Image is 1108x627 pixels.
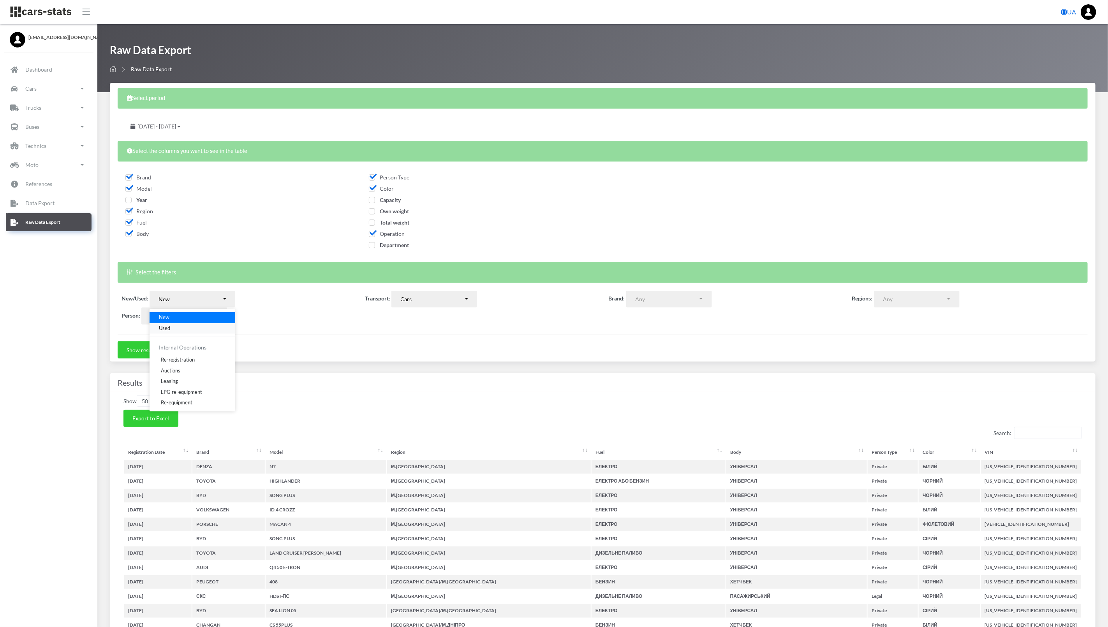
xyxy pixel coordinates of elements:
a: Cars [6,80,92,98]
h4: Results [118,376,1088,389]
th: УНІВЕРСАЛ [726,546,867,560]
label: Person: [122,311,140,320]
th: Private [868,604,918,618]
th: SEA LION 05 [266,604,386,618]
th: [DATE] [124,532,192,546]
th: ЧОРНИЙ [919,489,980,502]
span: Capacity [369,197,401,203]
th: [US_VEHICLE_IDENTIFICATION_NUMBER] [981,460,1081,474]
th: ЕЛЕКТРО АБО БЕНЗИН [592,474,726,488]
div: Select period [118,88,1088,109]
th: Private [868,561,918,574]
input: Search: [1014,427,1082,439]
th: [DATE] [124,546,192,560]
th: ПАСАЖИРСЬКИЙ [726,590,867,603]
th: Body: activate to sort column ascending [726,446,867,459]
label: Transport: [365,294,390,302]
th: BYD [192,489,265,502]
div: Cars [401,295,464,303]
span: [DATE] - [DATE] [137,123,176,130]
a: Data Export [6,194,92,212]
div: Any [635,295,698,303]
span: Fuel [125,219,147,226]
th: MACAN 4 [266,518,386,531]
a: Technics [6,137,92,155]
a: Moto [6,156,92,174]
span: [EMAIL_ADDRESS][DOMAIN_NAME] [28,34,88,41]
th: [US_VEHICLE_IDENTIFICATION_NUMBER] [981,561,1081,574]
h1: Raw Data Export [110,43,191,61]
a: UA [1058,4,1079,20]
th: УНІВЕРСАЛ [726,604,867,618]
img: ... [1081,4,1096,20]
span: Export to Excel [132,415,169,422]
th: BYD [192,604,265,618]
th: [US_VEHICLE_IDENTIFICATION_NUMBER] [981,575,1081,589]
th: SONG PLUS [266,489,386,502]
th: М.[GEOGRAPHIC_DATA] [387,489,591,502]
th: УНІВЕРСАЛ [726,532,867,546]
span: Re-equipment [161,399,192,407]
th: [DATE] [124,590,192,603]
th: VIN: activate to sort column ascending [981,446,1081,459]
th: УНІВЕРСАЛ [726,503,867,517]
th: DENZA [192,460,265,474]
a: [EMAIL_ADDRESS][DOMAIN_NAME] [10,32,88,41]
label: Show entries [123,395,183,407]
label: Search: [994,427,1082,439]
th: [US_VEHICLE_IDENTIFICATION_NUMBER] [981,546,1081,560]
span: Raw Data Export [131,66,172,72]
span: New [159,314,169,321]
th: HIGHLANDER [266,474,386,488]
button: Show results [118,341,167,358]
button: Export to Excel [123,410,178,427]
th: ЧОРНИЙ [919,575,980,589]
th: [DATE] [124,561,192,574]
a: Raw Data Export [6,213,92,231]
th: СІРИЙ [919,604,980,618]
th: Fuel: activate to sort column ascending [592,446,726,459]
th: Color: activate to sort column ascending [919,446,980,459]
a: Trucks [6,99,92,117]
th: Q4 50 E-TRON [266,561,386,574]
th: УНІВЕРСАЛ [726,474,867,488]
span: Region [125,208,153,214]
p: Technics [25,141,46,151]
div: Select the columns you want to see in the table [118,141,1088,162]
th: Registration Date: activate to sort column ascending [124,446,192,459]
th: УНІВЕРСАЛ [726,460,867,474]
th: [DATE] [124,575,192,589]
label: New/Used: [122,294,148,302]
span: LPG re-equipment [161,388,202,396]
th: ФІОЛЕТОВИЙ [919,518,980,531]
th: М.[GEOGRAPHIC_DATA] [387,561,591,574]
th: ЧОРНИЙ [919,474,980,488]
th: Private [868,503,918,517]
th: TOYOTA [192,546,265,560]
select: Showentries [137,395,166,407]
th: [US_VEHICLE_IDENTIFICATION_NUMBER] [981,590,1081,603]
th: AUDI [192,561,265,574]
th: УНІВЕРСАЛ [726,489,867,502]
th: М.[GEOGRAPHIC_DATA] [387,518,591,531]
th: [US_VEHICLE_IDENTIFICATION_NUMBER] [981,489,1081,502]
th: УНІВЕРСАЛ [726,561,867,574]
div: Any [883,295,946,303]
th: ЕЛЕКТРО [592,489,726,502]
th: СІРИЙ [919,532,980,546]
th: Private [868,575,918,589]
th: СКС [192,590,265,603]
th: [GEOGRAPHIC_DATA]/М.[GEOGRAPHIC_DATA] [387,604,591,618]
span: Internal Operations [159,344,206,351]
a: Dashboard [6,61,92,79]
th: VOLKSWAGEN [192,503,265,517]
th: 408 [266,575,386,589]
span: Body [125,230,149,237]
th: [US_VEHICLE_IDENTIFICATION_NUMBER] [981,532,1081,546]
th: PEUGEOT [192,575,265,589]
span: Operation [369,230,405,237]
button: Cars [391,291,477,308]
th: Private [868,489,918,502]
span: Used [159,324,170,332]
th: [DATE] [124,503,192,517]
